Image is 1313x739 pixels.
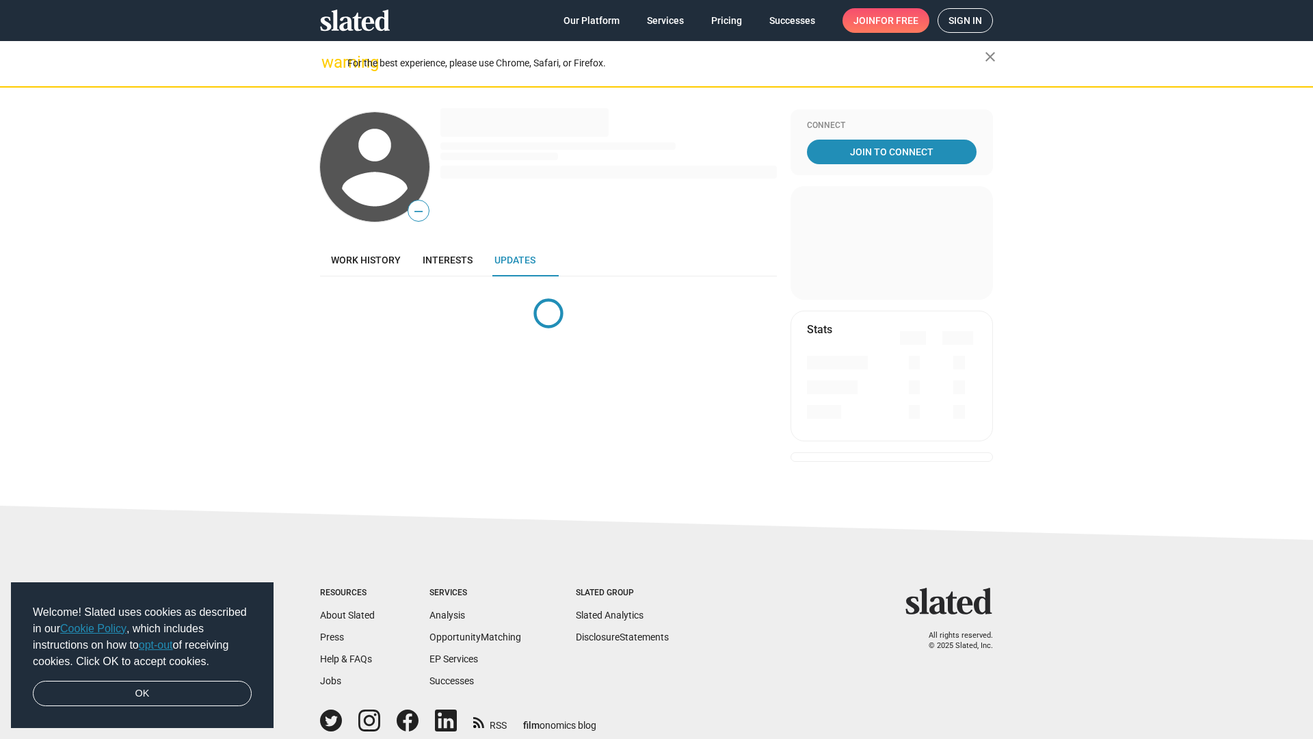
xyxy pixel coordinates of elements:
a: DisclosureStatements [576,632,669,643]
a: Updates [483,244,546,276]
span: Join To Connect [810,140,974,164]
span: Successes [769,8,815,33]
span: Work history [331,255,401,265]
a: filmonomics blog [523,708,596,732]
span: film [523,720,540,731]
span: Our Platform [563,8,620,33]
a: Cookie Policy [60,623,127,634]
mat-icon: warning [321,54,338,70]
mat-card-title: Stats [807,322,832,337]
a: dismiss cookie message [33,681,252,707]
a: Join To Connect [807,140,977,164]
span: Welcome! Slated uses cookies as described in our , which includes instructions on how to of recei... [33,604,252,670]
div: For the best experience, please use Chrome, Safari, or Firefox. [347,54,985,73]
span: Pricing [711,8,742,33]
div: Slated Group [576,588,669,599]
a: Joinfor free [843,8,929,33]
div: Resources [320,588,375,599]
span: Interests [423,255,473,265]
span: Updates [494,255,535,265]
span: Sign in [949,9,982,32]
a: Pricing [700,8,753,33]
a: About Slated [320,610,375,621]
div: Connect [807,120,977,131]
div: Services [429,588,521,599]
a: Press [320,632,344,643]
span: Join [853,8,918,33]
a: Services [636,8,695,33]
a: Slated Analytics [576,610,644,621]
a: Our Platform [553,8,631,33]
a: Sign in [938,8,993,33]
a: Analysis [429,610,465,621]
a: opt-out [139,639,173,651]
span: for free [875,8,918,33]
a: Work history [320,244,412,276]
a: Successes [758,8,826,33]
mat-icon: close [982,49,998,65]
span: Services [647,8,684,33]
a: Help & FAQs [320,653,372,664]
a: Jobs [320,675,341,686]
a: EP Services [429,653,478,664]
div: cookieconsent [11,582,274,729]
a: Successes [429,675,474,686]
a: RSS [473,711,507,732]
a: Interests [412,244,483,276]
span: — [408,203,429,220]
a: OpportunityMatching [429,632,521,643]
p: All rights reserved. © 2025 Slated, Inc. [914,631,993,651]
